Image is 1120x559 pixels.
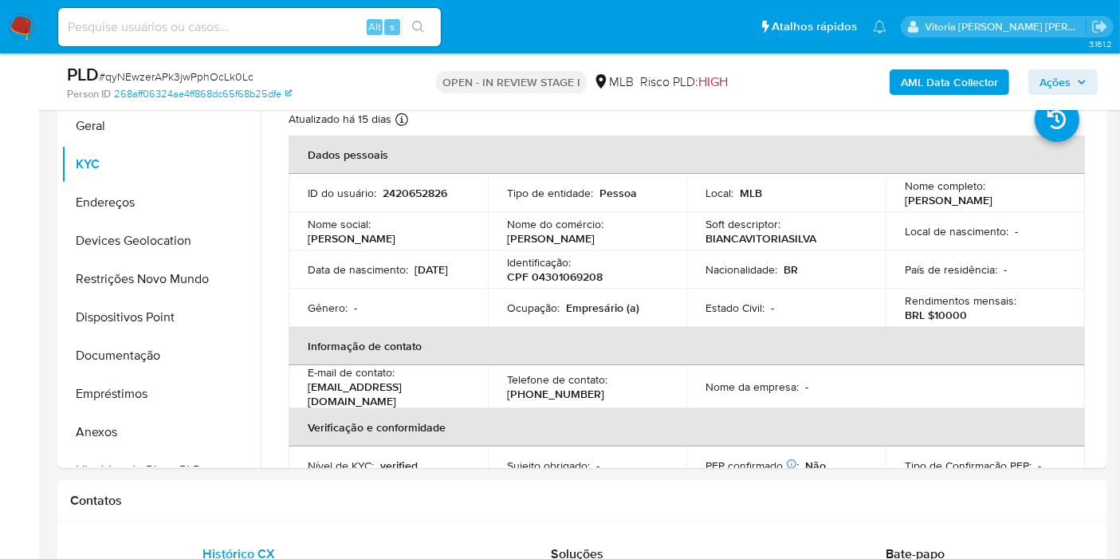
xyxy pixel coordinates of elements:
p: Telefone de contato : [507,372,607,387]
span: HIGH [698,73,728,91]
p: [PERSON_NAME] [308,231,395,246]
b: Person ID [67,87,111,101]
p: Nome social : [308,217,371,231]
p: verified [380,459,418,473]
p: Local : [706,186,734,200]
p: BRL $10000 [905,308,967,322]
span: Ações [1039,69,1071,95]
p: Tipo de entidade : [507,186,593,200]
p: - [596,459,599,473]
p: Nome completo : [905,179,985,193]
p: PEP confirmado : [706,459,800,473]
p: - [806,380,809,394]
p: Soft descriptor : [706,217,781,231]
p: ID do usuário : [308,186,376,200]
p: - [772,301,775,315]
p: Pessoa [599,186,637,200]
button: Geral [61,107,261,145]
p: [DATE] [415,262,448,277]
p: 2420652826 [383,186,447,200]
p: [EMAIL_ADDRESS][DOMAIN_NAME] [308,380,462,408]
button: KYC [61,145,261,183]
p: Sujeito obrigado : [507,459,590,473]
p: Não [806,459,827,473]
span: 3.161.2 [1089,37,1112,50]
button: Empréstimos [61,375,261,413]
button: Dispositivos Point [61,298,261,337]
p: Gênero : [308,301,348,315]
b: AML Data Collector [901,69,998,95]
p: Identificação : [507,255,571,270]
button: Restrições Novo Mundo [61,260,261,298]
span: # qyNEwzerAPk3jwPphOcLk0Lc [99,69,253,85]
p: Nível de KYC : [308,459,374,473]
span: Alt [368,19,381,34]
button: Anexos [61,413,261,451]
p: Atualizado há 15 dias [289,112,391,127]
span: Atalhos rápidos [772,18,857,35]
p: [PERSON_NAME] [507,231,595,246]
a: Sair [1091,18,1108,35]
h1: Contatos [70,493,1094,509]
p: vitoria.caldeira@mercadolivre.com [925,19,1087,34]
p: BR [784,262,799,277]
p: Data de nascimento : [308,262,408,277]
th: Dados pessoais [289,136,1085,174]
button: Endereços [61,183,261,222]
button: Devices Geolocation [61,222,261,260]
p: Tipo de Confirmação PEP : [905,459,1032,473]
p: Nacionalidade : [706,262,778,277]
button: search-icon [402,16,434,38]
p: Rendimentos mensais : [905,293,1016,308]
p: Nome do comércio : [507,217,603,231]
p: - [1038,459,1041,473]
p: - [354,301,357,315]
p: País de residência : [905,262,997,277]
th: Informação de contato [289,327,1085,365]
p: Nome da empresa : [706,380,800,394]
button: Documentação [61,337,261,375]
p: [PHONE_NUMBER] [507,387,604,401]
b: PLD [67,61,99,87]
button: Histórico de Risco PLD [61,451,261,490]
a: Notificações [873,20,886,33]
p: - [1004,262,1007,277]
button: AML Data Collector [890,69,1009,95]
input: Pesquise usuários ou casos... [58,17,441,37]
button: Ações [1028,69,1098,95]
p: MLB [741,186,763,200]
p: Ocupação : [507,301,560,315]
th: Verificação e conformidade [289,408,1085,447]
p: BIANCAVITORIASILVA [706,231,817,246]
span: s [390,19,395,34]
p: OPEN - IN REVIEW STAGE I [436,71,587,93]
p: Local de nascimento : [905,224,1008,238]
p: E-mail de contato : [308,365,395,380]
a: 268aff06324ae4ff868dc65f68b25dfe [114,87,292,101]
p: - [1015,224,1018,238]
span: Risco PLD: [640,73,728,91]
p: Empresário (a) [566,301,639,315]
p: CPF 04301069208 [507,270,603,284]
div: MLB [593,73,634,91]
p: Estado Civil : [706,301,765,315]
p: [PERSON_NAME] [905,193,992,207]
